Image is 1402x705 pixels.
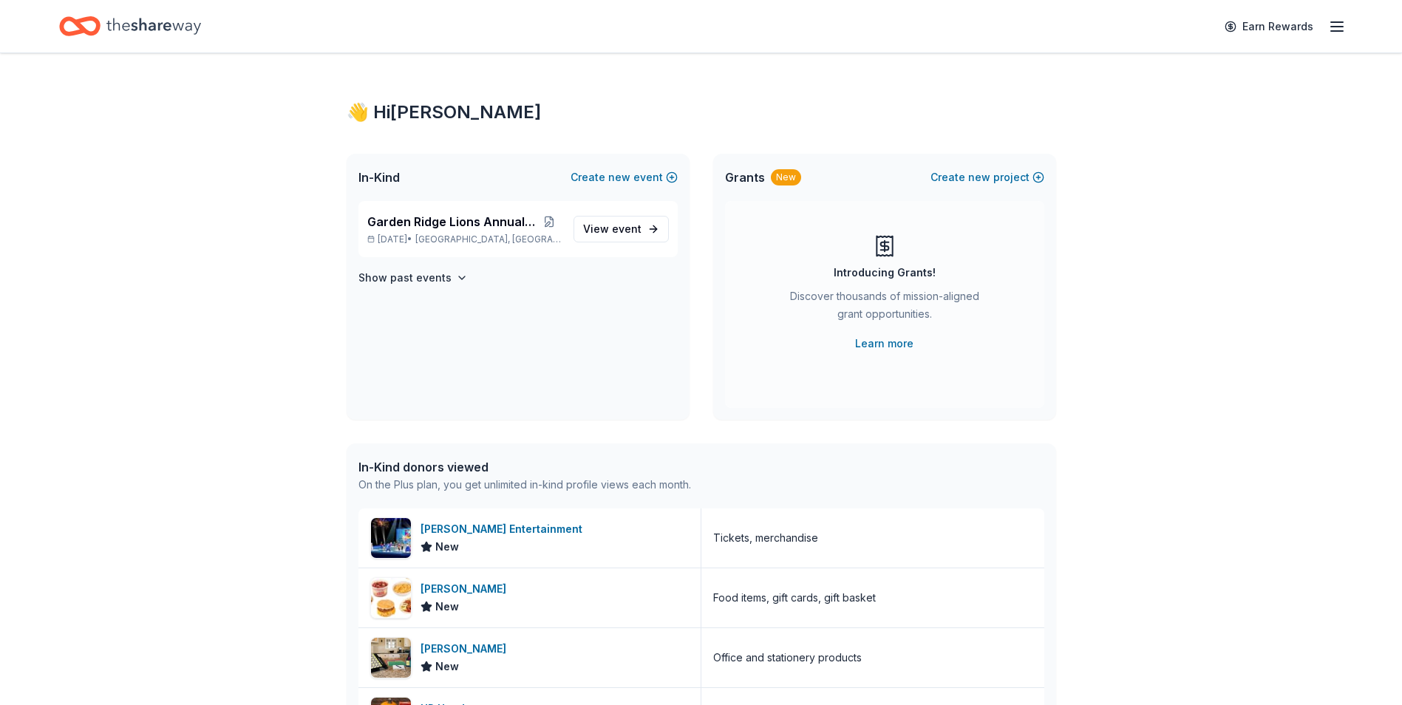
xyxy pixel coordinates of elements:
div: Tickets, merchandise [713,529,818,547]
span: View [583,220,642,238]
img: Image for Mead [371,638,411,678]
span: Grants [725,168,765,186]
div: [PERSON_NAME] Entertainment [421,520,588,538]
span: New [435,538,459,556]
div: Introducing Grants! [834,264,936,282]
img: Image for Bill Miller [371,578,411,618]
a: View event [574,216,669,242]
a: Home [59,9,201,44]
div: Food items, gift cards, gift basket [713,589,876,607]
div: In-Kind donors viewed [358,458,691,476]
span: Garden Ridge Lions Annual Fish Fry [367,213,537,231]
p: [DATE] • [367,234,562,245]
span: New [435,658,459,675]
span: New [435,598,459,616]
h4: Show past events [358,269,452,287]
div: Discover thousands of mission-aligned grant opportunities. [784,287,985,329]
button: Show past events [358,269,468,287]
div: 👋 Hi [PERSON_NAME] [347,101,1056,124]
span: In-Kind [358,168,400,186]
a: Learn more [855,335,913,352]
button: Createnewproject [930,168,1044,186]
span: new [608,168,630,186]
span: [GEOGRAPHIC_DATA], [GEOGRAPHIC_DATA] [415,234,561,245]
img: Image for Feld Entertainment [371,518,411,558]
a: Earn Rewards [1216,13,1322,40]
span: new [968,168,990,186]
div: On the Plus plan, you get unlimited in-kind profile views each month. [358,476,691,494]
div: [PERSON_NAME] [421,640,512,658]
div: [PERSON_NAME] [421,580,512,598]
div: New [771,169,801,185]
div: Office and stationery products [713,649,862,667]
button: Createnewevent [571,168,678,186]
span: event [612,222,642,235]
